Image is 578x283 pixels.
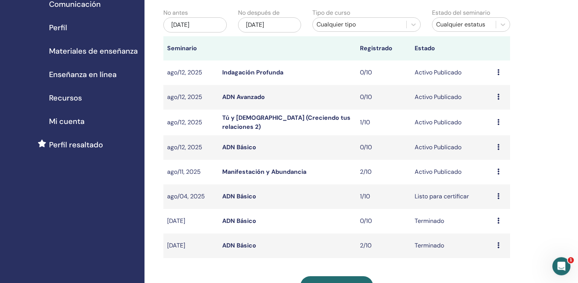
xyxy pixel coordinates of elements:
span: Perfil resaltado [49,139,103,150]
th: Estado [411,36,493,60]
label: Estado del seminario [432,8,490,17]
td: 1/10 [356,184,411,209]
td: 1/10 [356,110,411,135]
div: [DATE] [163,17,227,32]
td: ago/11, 2025 [163,160,218,184]
td: 0/10 [356,60,411,85]
a: ADN Básico [222,143,256,151]
label: No después de [238,8,280,17]
td: [DATE] [163,209,218,234]
iframe: Intercom live chat [552,257,570,275]
label: Tipo de curso [312,8,350,17]
a: ADN Básico [222,192,256,200]
td: ago/12, 2025 [163,135,218,160]
a: ADN Avanzado [222,93,265,101]
th: Seminario [163,36,218,60]
span: Mi cuenta [49,116,85,127]
td: ago/04, 2025 [163,184,218,209]
a: ADN Básico [222,241,256,249]
a: Tú y [DEMOGRAPHIC_DATA] (Creciendo tus relaciones 2) [222,114,350,131]
td: ago/12, 2025 [163,85,218,110]
td: Activo Publicado [411,60,493,85]
td: 2/10 [356,160,411,184]
td: 0/10 [356,209,411,234]
td: Terminado [411,209,493,234]
span: Recursos [49,92,82,104]
td: Activo Publicado [411,160,493,184]
div: [DATE] [238,17,301,32]
span: Materiales de enseñanza [49,45,138,57]
td: Terminado [411,234,493,258]
td: 0/10 [356,135,411,160]
a: ADN Básico [222,217,256,225]
label: No antes [163,8,188,17]
th: Registrado [356,36,411,60]
div: Cualquier tipo [317,20,402,29]
td: ago/12, 2025 [163,60,218,85]
td: Activo Publicado [411,85,493,110]
td: 2/10 [356,234,411,258]
span: Perfil [49,22,67,33]
td: ago/12, 2025 [163,110,218,135]
a: Manifestación y Abundancia [222,168,306,176]
td: 0/10 [356,85,411,110]
td: [DATE] [163,234,218,258]
span: 1 [568,257,574,263]
td: Activo Publicado [411,110,493,135]
td: Activo Publicado [411,135,493,160]
a: Indagación Profunda [222,68,283,76]
div: Cualquier estatus [436,20,492,29]
td: Listo para certificar [411,184,493,209]
span: Enseñanza en línea [49,69,117,80]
